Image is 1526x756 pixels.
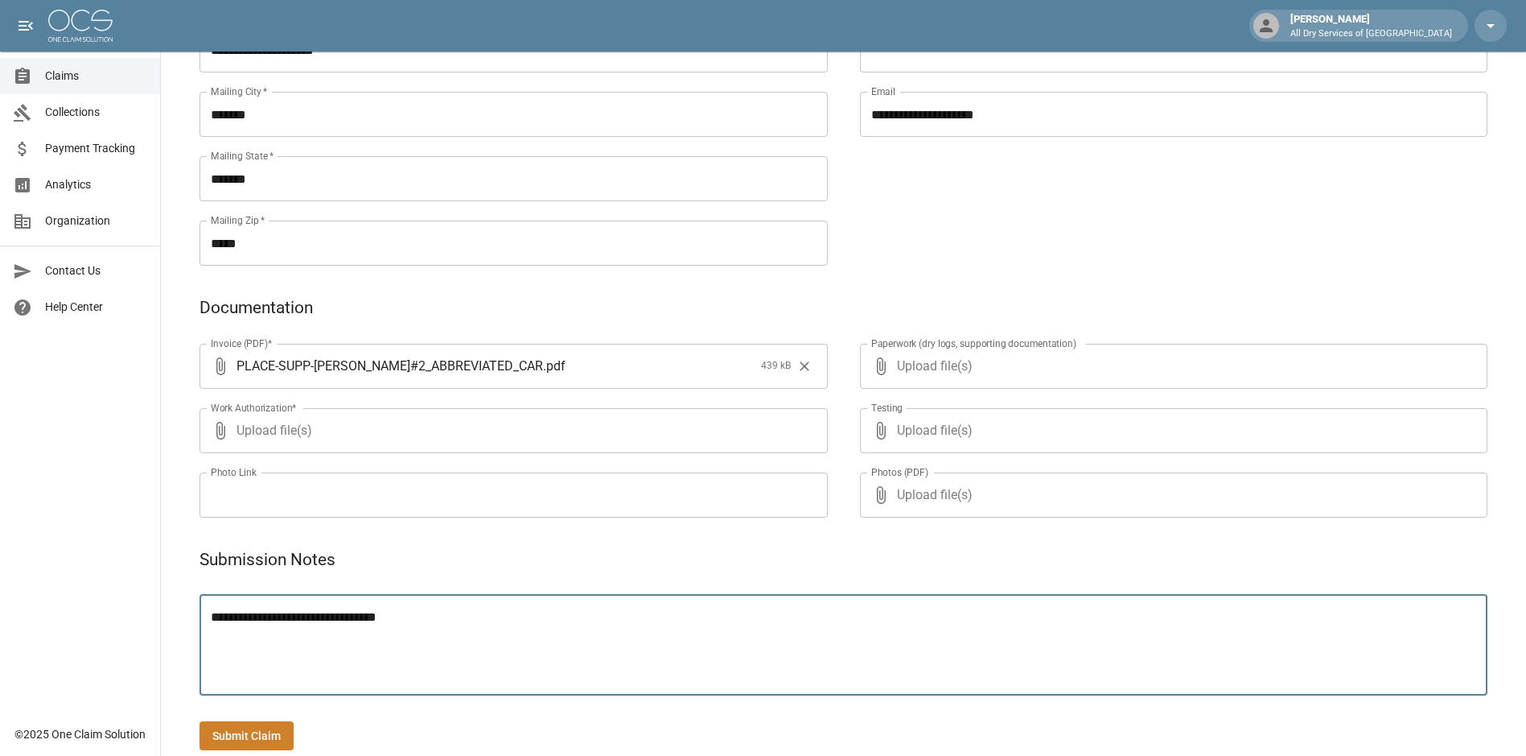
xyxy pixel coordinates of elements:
label: Testing [871,401,903,415]
label: Mailing City [211,85,268,98]
button: open drawer [10,10,42,42]
label: Mailing Zip [211,213,265,227]
span: Upload file(s) [897,408,1445,453]
span: Upload file(s) [897,344,1445,389]
label: Photos (PDF) [871,465,928,479]
span: Help Center [45,299,147,316]
span: Organization [45,213,147,229]
span: Collections [45,104,147,121]
button: Clear [792,354,816,378]
label: Mailing State [211,149,274,163]
span: . pdf [543,357,566,375]
span: Claims [45,68,147,85]
span: PLACE-SUPP-[PERSON_NAME]#2_ABBREVIATED_CAR [237,357,543,375]
div: [PERSON_NAME] [1284,11,1458,40]
span: 439 kB [761,358,791,374]
span: Upload file(s) [897,473,1445,518]
span: Payment Tracking [45,140,147,157]
span: Upload file(s) [237,408,784,453]
label: Invoice (PDF)* [211,337,273,350]
span: Contact Us [45,262,147,279]
span: Analytics [45,176,147,193]
label: Paperwork (dry logs, supporting documentation) [871,337,1076,350]
label: Email [871,85,895,98]
p: All Dry Services of [GEOGRAPHIC_DATA] [1290,27,1452,41]
label: Work Authorization* [211,401,297,415]
div: © 2025 One Claim Solution [14,726,146,742]
img: ocs-logo-white-transparent.png [48,10,113,42]
label: Photo Link [211,465,257,479]
button: Submit Claim [199,721,294,751]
